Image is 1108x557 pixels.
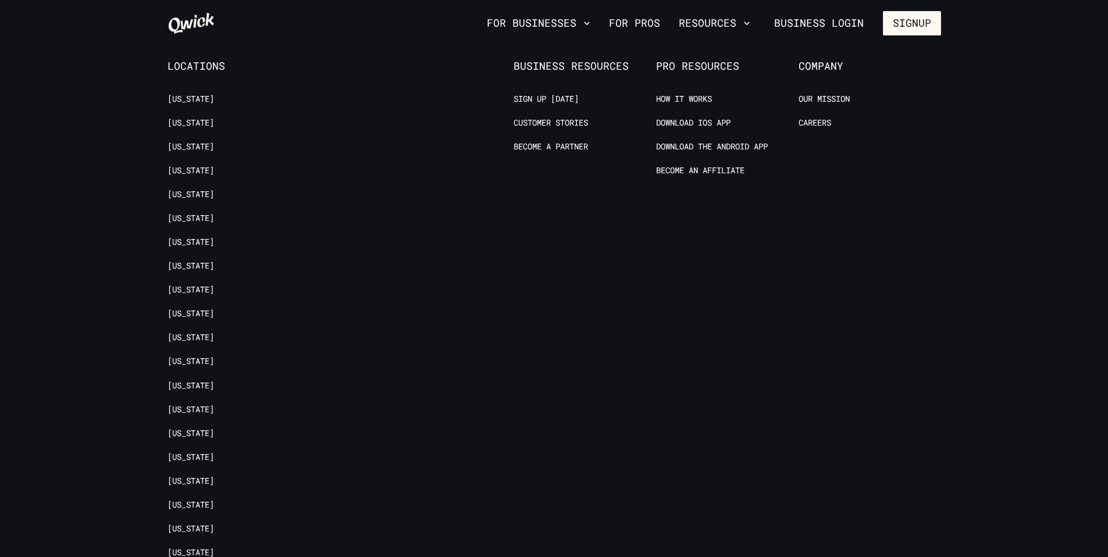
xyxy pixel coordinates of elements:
[168,452,214,463] a: [US_STATE]
[656,60,799,73] span: Pro Resources
[656,141,768,152] a: Download the Android App
[656,94,712,105] a: How it Works
[514,60,656,73] span: Business Resources
[168,380,214,391] a: [US_STATE]
[514,94,579,105] a: Sign up [DATE]
[168,60,310,73] span: Locations
[514,141,588,152] a: Become a Partner
[168,476,214,487] a: [US_STATE]
[168,94,214,105] a: [US_STATE]
[168,165,214,176] a: [US_STATE]
[168,332,214,343] a: [US_STATE]
[482,13,595,33] button: For Businesses
[168,499,214,510] a: [US_STATE]
[799,117,831,128] a: Careers
[799,60,941,73] span: Company
[514,117,588,128] a: Customer stories
[168,523,214,534] a: [US_STATE]
[168,356,214,367] a: [US_STATE]
[656,117,731,128] a: Download IOS App
[674,13,755,33] button: Resources
[168,213,214,224] a: [US_STATE]
[168,284,214,295] a: [US_STATE]
[604,13,665,33] a: For Pros
[799,94,850,105] a: Our Mission
[764,11,874,35] a: Business Login
[168,189,214,200] a: [US_STATE]
[168,117,214,128] a: [US_STATE]
[168,308,214,319] a: [US_STATE]
[883,11,941,35] button: Signup
[168,237,214,248] a: [US_STATE]
[168,260,214,272] a: [US_STATE]
[168,404,214,415] a: [US_STATE]
[168,141,214,152] a: [US_STATE]
[168,428,214,439] a: [US_STATE]
[656,165,744,176] a: Become an Affiliate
